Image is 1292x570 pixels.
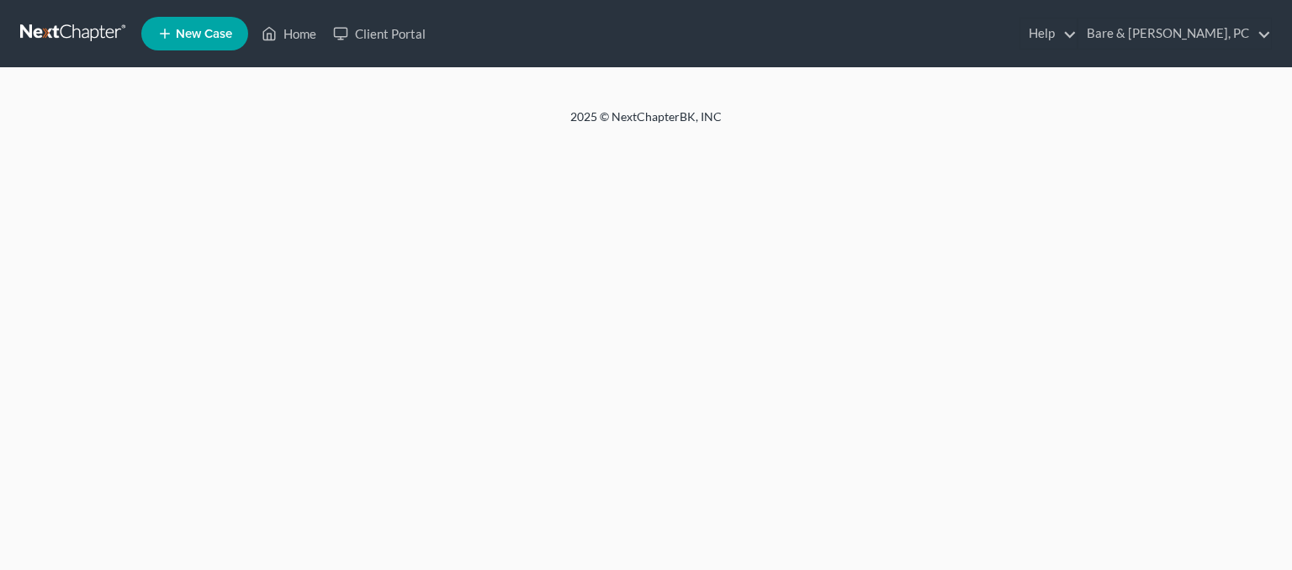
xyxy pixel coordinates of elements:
div: 2025 © NextChapterBK, INC [167,108,1125,139]
a: Bare & [PERSON_NAME], PC [1078,18,1271,49]
new-legal-case-button: New Case [141,17,248,50]
a: Help [1020,18,1077,49]
a: Client Portal [325,18,434,49]
a: Home [253,18,325,49]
